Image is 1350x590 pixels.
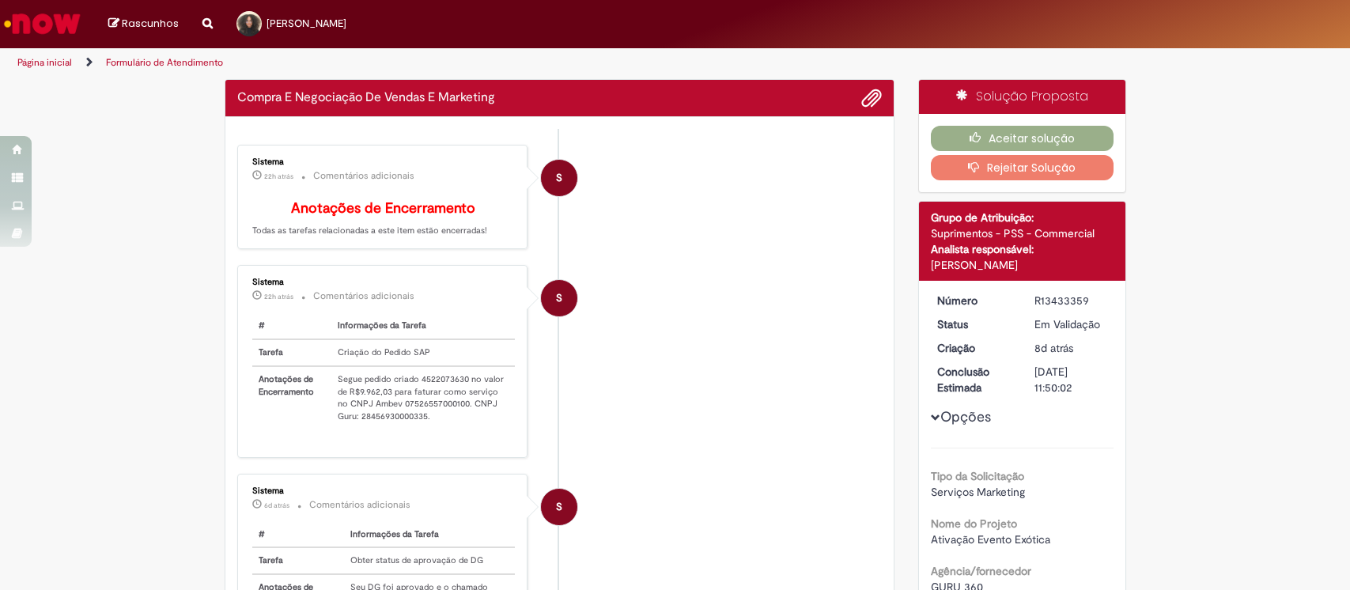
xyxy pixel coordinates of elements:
[925,364,1023,395] dt: Conclusão Estimada
[1034,364,1108,395] div: [DATE] 11:50:02
[252,339,331,366] th: Tarefa
[861,88,882,108] button: Adicionar anexos
[252,522,344,548] th: #
[252,157,516,167] div: Sistema
[264,172,293,181] span: 22h atrás
[1034,316,1108,332] div: Em Validação
[541,489,577,525] div: System
[252,366,331,429] th: Anotações de Encerramento
[541,280,577,316] div: System
[541,160,577,196] div: System
[931,469,1024,483] b: Tipo da Solicitação
[252,313,331,339] th: #
[252,486,516,496] div: Sistema
[17,56,72,69] a: Página inicial
[264,172,293,181] time: 27/08/2025 11:25:00
[556,488,562,526] span: S
[108,17,179,32] a: Rascunhos
[344,547,516,574] td: Obter status de aprovação de DG
[331,339,516,366] td: Criação do Pedido SAP
[925,340,1023,356] dt: Criação
[344,522,516,548] th: Informações da Tarefa
[12,48,888,78] ul: Trilhas de página
[931,241,1114,257] div: Analista responsável:
[122,16,179,31] span: Rascunhos
[264,501,289,510] span: 6d atrás
[925,293,1023,308] dt: Número
[313,169,414,183] small: Comentários adicionais
[931,257,1114,273] div: [PERSON_NAME]
[291,199,475,217] b: Anotações de Encerramento
[252,547,344,574] th: Tarefa
[931,485,1025,499] span: Serviços Marketing
[1034,341,1073,355] span: 8d atrás
[931,225,1114,241] div: Suprimentos - PSS - Commercial
[931,532,1050,547] span: Ativação Evento Exótica
[1034,341,1073,355] time: 20/08/2025 16:14:01
[556,159,562,197] span: S
[313,289,414,303] small: Comentários adicionais
[925,316,1023,332] dt: Status
[267,17,346,30] span: [PERSON_NAME]
[309,498,410,512] small: Comentários adicionais
[237,91,495,105] h2: Compra E Negociação De Vendas E Marketing Histórico de tíquete
[931,210,1114,225] div: Grupo de Atribuição:
[931,564,1031,578] b: Agência/fornecedor
[252,278,516,287] div: Sistema
[331,366,516,429] td: Segue pedido criado 4522073630 no valor de R$9.962,03 para faturar como serviço no CNPJ Ambev 075...
[556,279,562,317] span: S
[106,56,223,69] a: Formulário de Atendimento
[919,80,1125,114] div: Solução Proposta
[2,8,83,40] img: ServiceNow
[931,516,1017,531] b: Nome do Projeto
[931,155,1114,180] button: Rejeitar Solução
[1034,340,1108,356] div: 20/08/2025 16:14:01
[264,501,289,510] time: 22/08/2025 18:00:23
[1034,293,1108,308] div: R13433359
[264,292,293,301] time: 27/08/2025 11:24:57
[931,126,1114,151] button: Aceitar solução
[331,313,516,339] th: Informações da Tarefa
[252,201,516,237] p: Todas as tarefas relacionadas a este item estão encerradas!
[264,292,293,301] span: 22h atrás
